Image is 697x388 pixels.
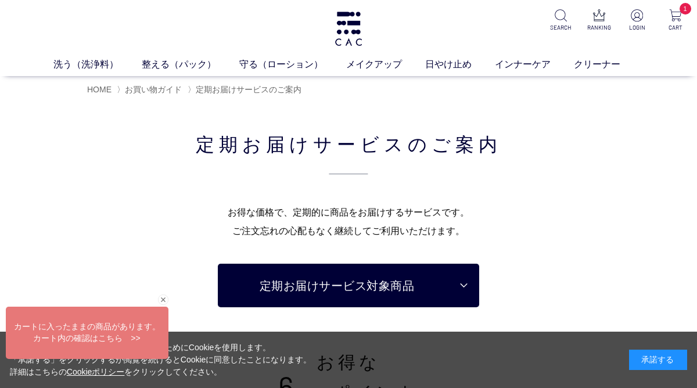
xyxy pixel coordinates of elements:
[495,58,574,71] a: インナーケア
[625,9,649,32] a: LOGIN
[188,84,304,95] li: 〉
[196,85,301,94] span: 定期お届けサービスのご案内
[125,85,182,94] a: お買い物ガイド
[117,84,185,95] li: 〉
[346,58,425,71] a: メイクアップ
[87,85,112,94] a: HOME
[548,23,573,32] p: SEARCH
[239,58,346,71] a: 守る（ローション）
[587,23,611,32] p: RANKING
[87,203,610,240] p: お得な価格で、定期的に商品を お届けするサービスです。 ご注文忘れの心配もなく 継続してご利用いただけます。
[548,9,573,32] a: SEARCH
[625,23,649,32] p: LOGIN
[574,58,644,71] a: クリーナー
[587,9,611,32] a: RANKING
[142,58,239,71] a: 整える（パック）
[629,350,687,370] div: 承諾する
[333,12,364,46] img: logo
[680,3,691,15] span: 1
[663,23,688,32] p: CART
[218,264,479,307] a: 定期お届けサービス対象商品
[425,58,495,71] a: 日やけ止め
[67,367,125,376] a: Cookieポリシー
[53,58,142,71] a: 洗う（洗浄料）
[663,9,688,32] a: 1 CART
